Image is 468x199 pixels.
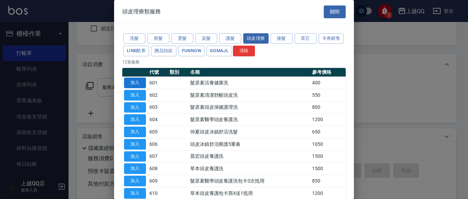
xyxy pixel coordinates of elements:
[124,78,146,88] button: 加入
[122,8,161,15] span: 頭皮理療類服務
[151,46,176,56] button: 贈品扣款
[148,101,168,114] td: 603
[122,59,346,65] p: 12 筆服務
[188,101,310,114] td: 髮原素頭皮保健護理洗
[271,33,293,44] button: 接髮
[124,188,146,199] button: 加入
[171,33,193,44] button: 燙髮
[188,89,310,101] td: 髮原素清潔舒醒頭皮洗
[188,175,310,187] td: 髮原素醫學頭皮養護洗包卡3次抵用
[188,126,310,138] td: 仲夏頭皮冰鎮舒活洗髮
[233,46,255,56] button: 清除
[123,33,145,44] button: 洗髮
[147,33,169,44] button: 剪髮
[124,102,146,113] button: 加入
[195,33,217,44] button: 染髮
[178,46,205,56] button: FUNNOW
[148,114,168,126] td: 604
[148,150,168,163] td: 607
[188,68,310,77] th: 名稱
[168,68,188,77] th: 類別
[310,150,346,163] td: 1500
[310,89,346,101] td: 550
[124,139,146,150] button: 加入
[148,126,168,138] td: 605
[124,114,146,125] button: 加入
[188,150,310,163] td: 晨宏頭皮養護洗
[148,68,168,77] th: 代號
[310,138,346,150] td: 1050
[310,68,346,77] th: 參考價格
[310,163,346,175] td: 1500
[207,46,232,56] button: GOMAJL
[188,138,310,150] td: 頭皮冰鎮舒活療護5重奏
[123,46,149,56] button: LINE酷券
[324,5,346,18] button: 關閉
[243,33,269,44] button: 頭皮理療
[295,33,317,44] button: 其它
[124,163,146,174] button: 加入
[319,33,344,44] button: 卡券銷售
[124,176,146,186] button: 加入
[310,126,346,138] td: 650
[124,127,146,137] button: 加入
[124,90,146,101] button: 加入
[148,77,168,89] td: 601
[188,163,310,175] td: 草本頭皮養護洗
[188,114,310,126] td: 髮原素醫學頭皮養護洗
[124,151,146,162] button: 加入
[310,101,346,114] td: 800
[310,77,346,89] td: 400
[310,175,346,187] td: 850
[188,77,310,89] td: 髮原素活養健康洗
[310,114,346,126] td: 1200
[148,89,168,101] td: 602
[148,138,168,150] td: 606
[148,163,168,175] td: 608
[148,175,168,187] td: 609
[219,33,241,44] button: 護髮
